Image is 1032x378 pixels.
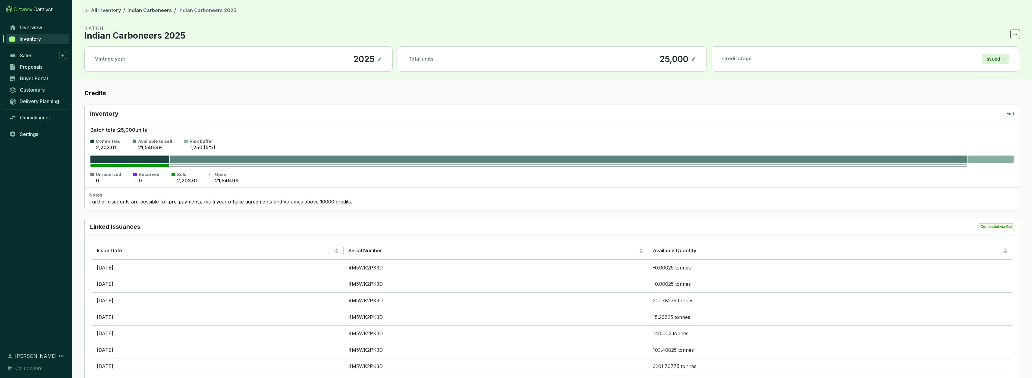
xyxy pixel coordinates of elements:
[353,54,375,64] p: 2025
[89,198,1015,205] div: Further discounts are possible for pre-payments, multi year offtake agreements and volumes above ...
[20,75,48,81] span: Buyer Portal
[20,24,42,30] span: Overview
[344,309,648,326] td: 4M5WK2PK3D
[648,358,1012,375] td: 3201.76775 tonnes
[653,247,1002,254] span: Available Quantity
[20,52,32,58] span: Sales
[96,172,121,178] p: Unreserved
[177,172,197,178] p: Sold
[344,260,648,276] td: 4M5WK2PK3D
[648,242,1012,260] th: Available Quantity
[6,62,69,72] a: Proposals
[92,260,344,276] td: [DATE]
[92,325,344,342] td: [DATE]
[92,242,344,260] th: Issue Date
[344,276,648,292] td: 4M5WK2PK3D
[89,192,1015,198] div: Notes
[344,325,648,342] td: 4M5WK2PK3D
[344,292,648,309] td: 4M5WK2PK3D
[20,64,42,70] span: Proposals
[90,127,1014,134] p: Batch total: 25,000 units
[648,292,1012,309] td: 201.78275 tonnes
[1006,111,1014,117] p: Edit
[659,54,689,64] p: 25,000
[84,25,185,32] p: BATCH
[20,115,50,121] span: Omnichannel
[215,178,239,184] p: 21,546.99
[648,325,1012,342] td: 140.602 tonnes
[96,138,121,144] p: Committed
[648,276,1012,292] td: -0.00025 tonnes
[15,365,42,372] span: Carboneers
[20,131,38,137] span: Settings
[92,309,344,326] td: [DATE]
[648,309,1012,326] td: 15.26825 tonnes
[95,56,126,62] p: Vintage year
[96,144,116,151] p: 2,203.01
[6,129,69,139] a: Settings
[138,144,162,151] p: 21,546.99
[92,358,344,375] td: [DATE]
[123,7,125,14] li: /
[90,109,118,118] p: Inventory
[84,89,1020,97] label: Credits
[6,112,69,123] a: Omnichannel
[139,178,142,184] p: 0
[190,144,216,150] span: 1,250 (5%)
[92,292,344,309] td: [DATE]
[177,178,197,184] p: 2,203.01
[20,36,41,42] span: Inventory
[6,96,69,106] a: Delivery Planning
[96,178,99,184] p: 0
[20,87,45,93] span: Customers
[648,342,1012,358] td: 103.40825 tonnes
[648,260,1012,276] td: -0.00025 tonnes
[92,342,344,358] td: [DATE]
[6,50,69,61] a: Sales
[84,32,185,39] p: Indian Carboneers 2025
[215,172,239,178] p: Open
[978,223,1014,230] span: Connected via Csi
[83,7,122,14] a: All Inventory
[344,358,648,375] td: 4M5WK2PK3D
[126,7,173,14] a: Indian Carboneers
[92,276,344,292] td: [DATE]
[985,54,1000,63] p: Issued
[408,56,433,62] p: Total units
[722,55,752,62] p: Credit stage
[139,172,159,178] p: Reserved
[344,242,648,260] th: Serial Number
[15,352,57,360] span: [PERSON_NAME]
[174,7,176,14] li: /
[190,138,216,144] p: Risk buffer
[138,138,172,144] p: Available to sell
[6,73,69,83] a: Buyer Portal
[6,22,69,33] a: Overview
[344,342,648,358] td: 4M5WK2PK3D
[6,34,69,44] a: Inventory
[90,222,140,231] p: Linked Issuances
[97,247,333,254] span: Issue Date
[348,247,638,254] span: Serial Number
[178,7,236,13] span: Indian Carboneers 2025
[20,98,59,104] span: Delivery Planning
[6,85,69,95] a: Customers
